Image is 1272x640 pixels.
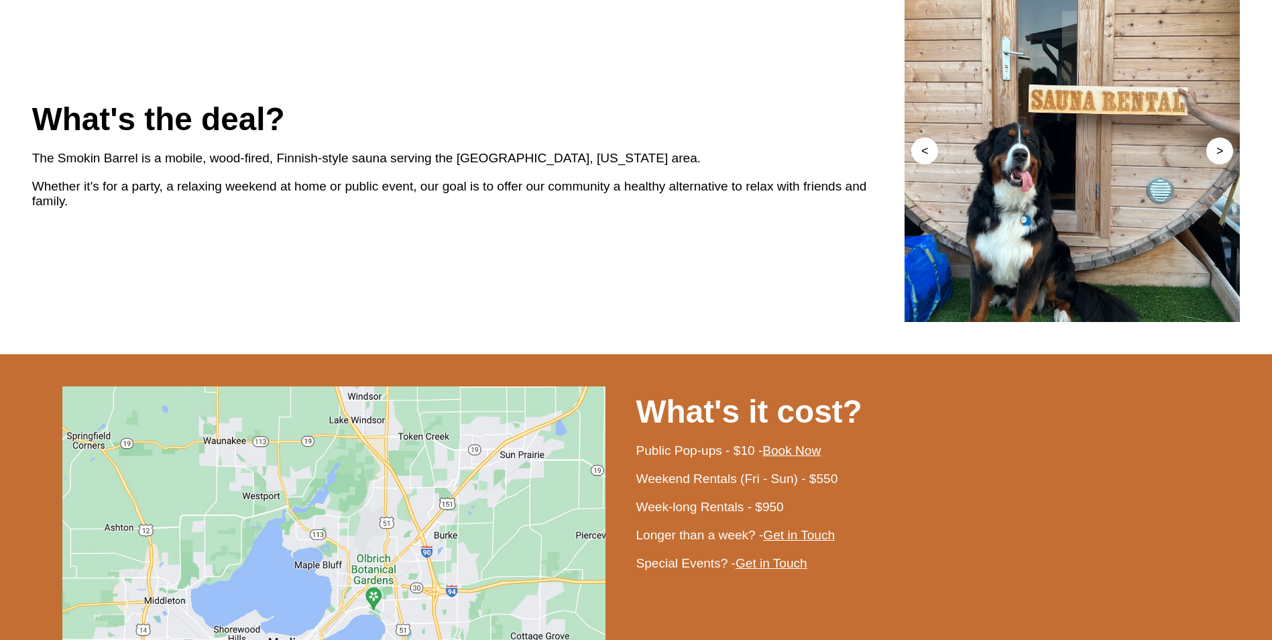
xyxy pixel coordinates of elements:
a: Get in Touch [736,556,807,570]
div: What's it cost? [636,386,1240,437]
button: > [1206,138,1233,164]
div: Longer than a week? - [636,521,1240,549]
div: Week-long Rentals - $950 [636,493,1240,521]
div: Weekend Rentals (Fri - Sun) - $550 [636,465,1240,493]
a: Book Now [762,443,821,458]
a: Get in Touch [763,528,835,542]
div: Whether it's for a party, a relaxing weekend at home or public event, our goal is to offer our co... [32,172,905,215]
div: Special Events? - [636,549,1240,578]
button: < [911,138,938,164]
div: Public Pop-ups - $10 - [636,437,1240,465]
div: The Smokin Barrel is a mobile, wood-fired, Finnish-style sauna serving the [GEOGRAPHIC_DATA], [US... [32,144,905,172]
div: What's the deal? [32,94,905,144]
